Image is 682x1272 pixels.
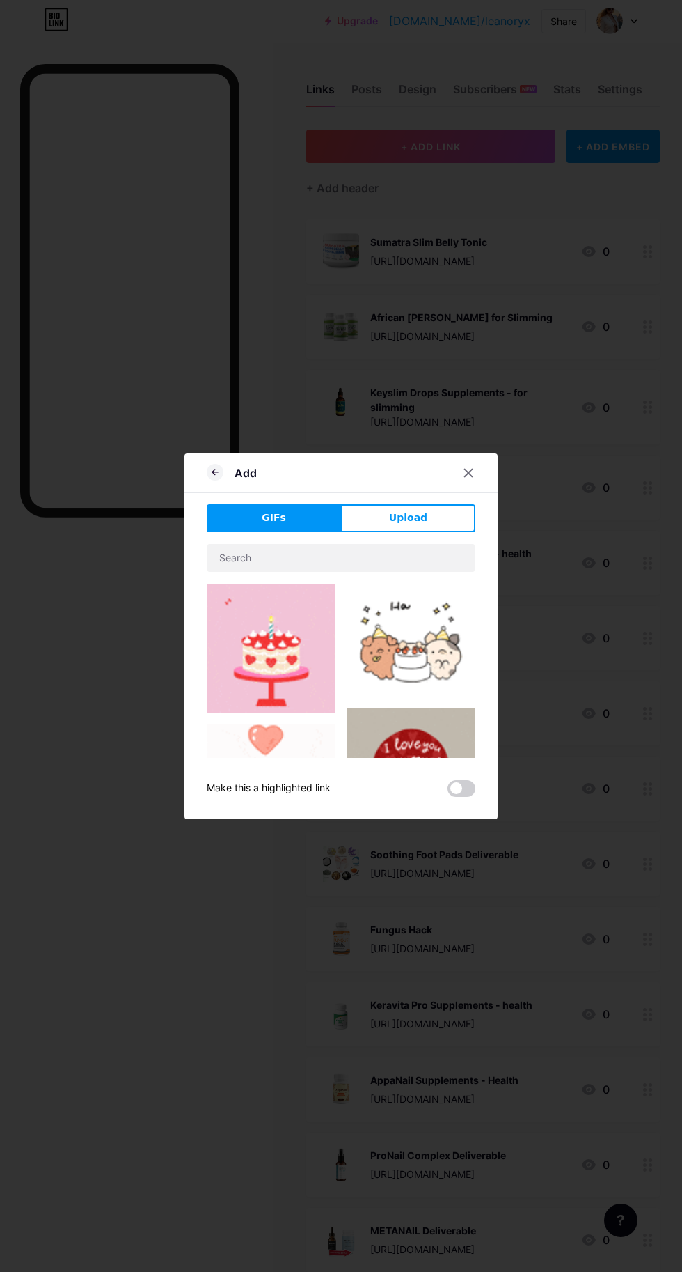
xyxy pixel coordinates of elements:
[207,584,335,713] img: Gihpy
[262,511,286,525] span: GIFs
[347,584,475,697] img: Gihpy
[207,780,331,797] div: Make this a highlighted link
[389,511,427,525] span: Upload
[207,504,341,532] button: GIFs
[207,724,335,853] img: Gihpy
[341,504,475,532] button: Upload
[347,708,475,837] img: Gihpy
[207,544,475,572] input: Search
[235,465,257,481] div: Add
